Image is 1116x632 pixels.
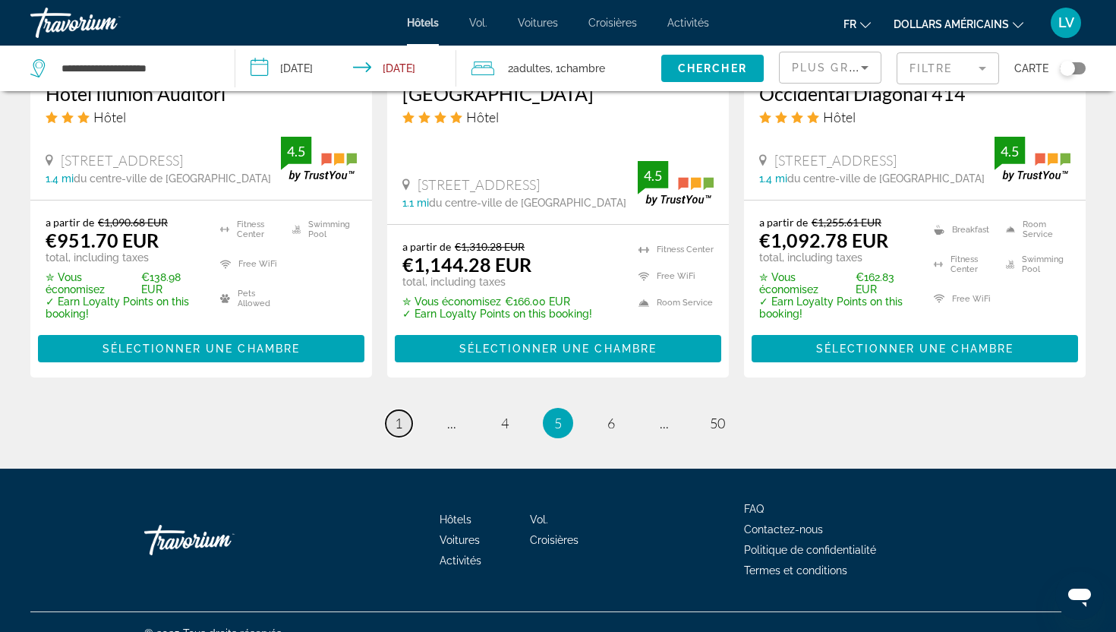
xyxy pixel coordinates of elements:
a: Hôtels [407,17,439,29]
ins: €1,144.28 EUR [402,253,531,276]
a: Occidental Diagonal 414 [759,82,1070,105]
li: Pets Allowed [213,286,285,313]
span: ✮ Vous économisez [46,271,137,295]
span: Hôtel [93,109,126,125]
span: Sélectionner une chambre [816,343,1014,355]
font: dollars américains [894,18,1009,30]
span: Plus grandes économies [792,62,973,74]
button: Changer de devise [894,13,1023,35]
a: Vol. [469,17,487,29]
iframe: Bouton de lancement de la fenêtre de messagerie [1055,571,1104,620]
span: ... [660,415,669,431]
p: ✓ Earn Loyalty Points on this booking! [402,308,592,320]
del: €1,255.61 EUR [812,216,881,229]
div: 4.5 [638,166,668,185]
a: Voitures [518,17,558,29]
div: 3 star Hotel [46,109,357,125]
a: Activités [440,555,481,567]
button: Sélectionner une chambre [395,335,721,362]
button: Sélectionner une chambre [752,335,1078,362]
span: 50 [710,415,725,431]
img: trustyou-badge.svg [638,161,714,206]
div: 4 star Hotel [759,109,1070,125]
a: Travorium [30,3,182,43]
p: ✓ Earn Loyalty Points on this booking! [759,295,915,320]
li: Swimming Pool [998,251,1070,278]
span: , 1 [550,58,605,79]
font: Voitures [440,534,480,546]
span: Chercher [678,62,747,74]
a: Travorium [144,517,296,563]
span: 4 [501,415,509,431]
font: fr [843,18,856,30]
del: €1,310.28 EUR [455,240,525,253]
img: trustyou-badge.svg [281,137,357,182]
font: LV [1058,14,1074,30]
ins: €951.70 EUR [46,229,159,251]
span: du centre-ville de [GEOGRAPHIC_DATA] [429,197,626,209]
button: Changer de langue [843,13,871,35]
a: [GEOGRAPHIC_DATA] [402,82,714,105]
span: Sélectionner une chambre [102,343,300,355]
p: €166.00 EUR [402,295,592,308]
span: 1 [395,415,402,431]
li: Free WiFi [213,251,285,278]
p: €162.83 EUR [759,271,915,295]
a: Sélectionner une chambre [752,339,1078,355]
button: Chercher [661,55,764,82]
h3: Hotel Ilunion Auditori [46,82,357,105]
button: Check-in date: Oct 31, 2025 Check-out date: Nov 6, 2025 [235,46,456,91]
li: Free WiFi [926,286,998,313]
span: [STREET_ADDRESS] [61,152,183,169]
a: Vol. [530,513,548,526]
li: Swimming Pool [285,216,357,243]
a: Politique de confidentialité [744,544,876,556]
del: €1,090.68 EUR [98,216,168,229]
li: Room Service [631,293,714,312]
font: Croisières [588,17,637,29]
a: Sélectionner une chambre [395,339,721,355]
button: Menu utilisateur [1046,7,1086,39]
li: Room Service [998,216,1070,243]
a: Hôtels [440,513,471,526]
li: Fitness Center [631,240,714,259]
a: Sélectionner une chambre [38,339,364,355]
span: a partir de [46,216,94,229]
li: Breakfast [926,216,998,243]
a: FAQ [744,503,764,515]
span: Hôtel [466,109,499,125]
p: ✓ Earn Loyalty Points on this booking! [46,295,201,320]
span: 2 [508,58,550,79]
font: Termes et conditions [744,564,847,577]
button: Sélectionner une chambre [38,335,364,362]
span: ✮ Vous économisez [402,295,501,308]
span: Sélectionner une chambre [459,343,657,355]
span: 1.4 mi [46,172,74,185]
span: ✮ Vous économisez [759,271,852,295]
p: total, including taxes [402,276,592,288]
span: du centre-ville de [GEOGRAPHIC_DATA] [787,172,985,185]
span: du centre-ville de [GEOGRAPHIC_DATA] [74,172,271,185]
span: Adultes [513,62,550,74]
a: Croisières [530,534,578,546]
span: 1.4 mi [759,172,787,185]
p: total, including taxes [759,251,915,264]
a: Activités [667,17,709,29]
span: Carte [1014,58,1048,79]
span: [STREET_ADDRESS] [774,152,897,169]
button: Filter [897,52,999,85]
div: 4.5 [995,142,1025,160]
button: Toggle map [1048,62,1086,75]
span: Chambre [560,62,605,74]
span: 5 [554,415,562,431]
